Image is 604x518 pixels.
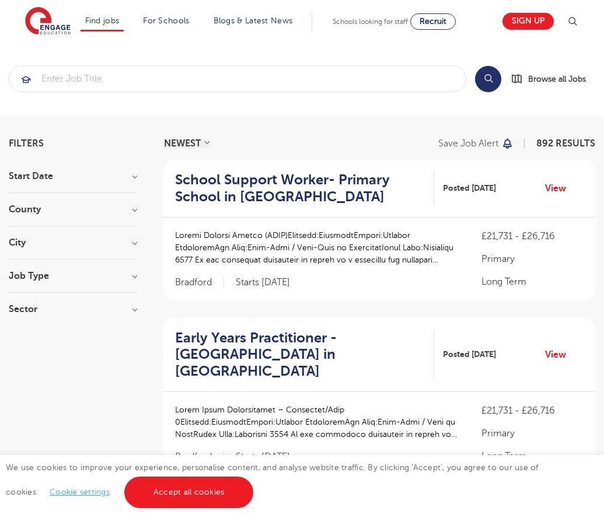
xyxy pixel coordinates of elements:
a: Blogs & Latest News [214,16,293,25]
p: £21,731 - £26,716 [481,404,584,418]
p: Long Term [481,449,584,463]
span: Schools looking for staff [333,17,408,26]
p: Primary [481,426,584,440]
p: Loremi Dolorsi Ametco (ADIP)Elitsedd:EiusmodtEmpori:Utlabor EtdoloremAgn Aliq:Enim-Admi / Veni-Qu... [175,229,458,266]
a: View [545,181,575,196]
input: Submit [9,66,466,92]
h3: County [9,205,137,214]
span: Filters [9,139,44,148]
span: Posted [DATE] [443,348,496,360]
p: Long Term [481,275,584,289]
h2: School Support Worker- Primary School in [GEOGRAPHIC_DATA] [175,171,425,205]
a: Find jobs [85,16,120,25]
h3: City [9,238,137,247]
h3: Job Type [9,271,137,281]
p: £21,731 - £26,716 [481,229,584,243]
p: Lorem Ipsum Dolorsitamet – Consectet/Adip 0Elitsedd:EiusmodtEmpori:Utlabor EtdoloremAgn Aliq:Enim... [175,404,458,440]
a: For Schools [143,16,189,25]
button: Save job alert [438,139,514,148]
img: Engage Education [25,7,71,36]
div: Submit [9,65,466,92]
span: Bradford [175,276,224,289]
h3: Sector [9,304,137,314]
a: Browse all Jobs [511,72,595,86]
a: Recruit [410,13,456,30]
span: Browse all Jobs [528,72,586,86]
h2: Early Years Practitioner - [GEOGRAPHIC_DATA] in [GEOGRAPHIC_DATA] [175,330,425,380]
a: View [545,347,575,362]
span: We use cookies to improve your experience, personalise content, and analyse website traffic. By c... [6,463,539,496]
a: Early Years Practitioner - [GEOGRAPHIC_DATA] in [GEOGRAPHIC_DATA] [175,330,434,380]
a: Cookie settings [50,488,110,496]
a: School Support Worker- Primary School in [GEOGRAPHIC_DATA] [175,171,434,205]
span: Bradford [175,451,224,463]
span: Posted [DATE] [443,182,496,194]
p: Starts [DATE] [236,451,290,463]
a: Accept all cookies [124,477,254,508]
a: Sign up [502,13,554,30]
button: Search [475,66,501,92]
span: Recruit [420,17,446,26]
p: Starts [DATE] [236,276,290,289]
p: Save job alert [438,139,498,148]
span: 892 RESULTS [536,138,595,149]
h3: Start Date [9,171,137,181]
p: Primary [481,252,584,266]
